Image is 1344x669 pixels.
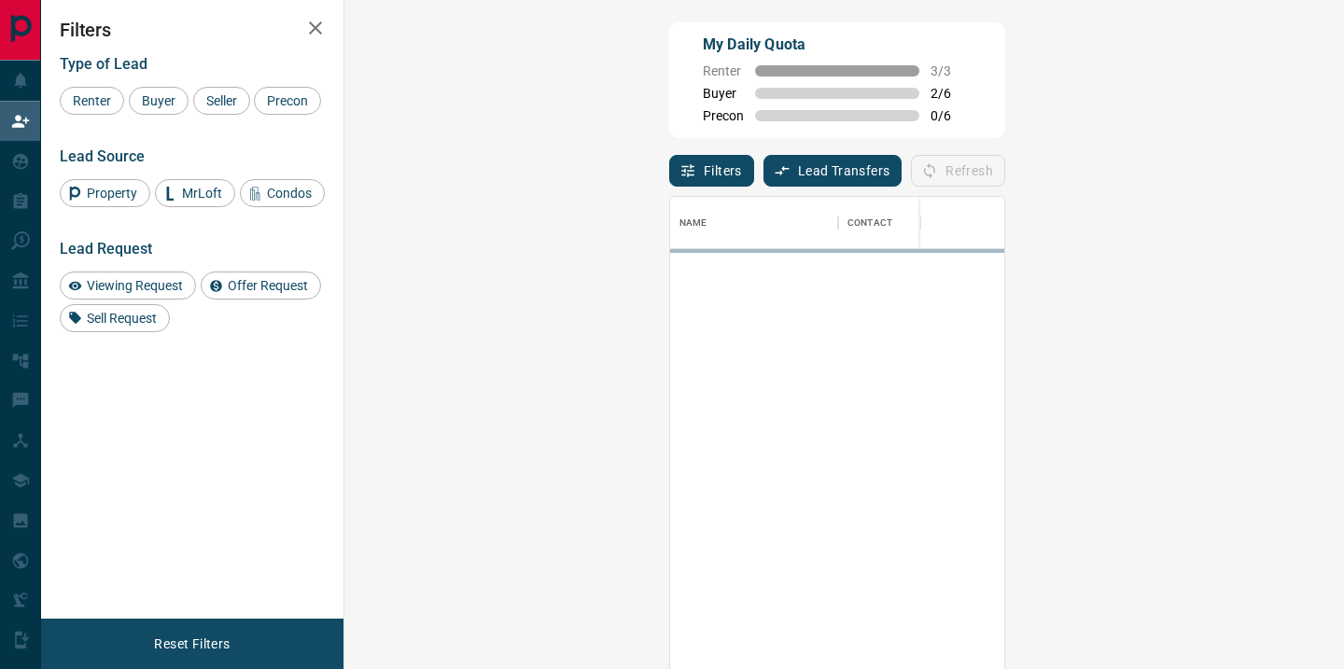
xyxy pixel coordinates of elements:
[80,311,163,326] span: Sell Request
[155,179,235,207] div: MrLoft
[142,628,242,660] button: Reset Filters
[201,272,321,300] div: Offer Request
[60,240,152,258] span: Lead Request
[703,86,744,101] span: Buyer
[931,63,972,78] span: 3 / 3
[847,197,892,249] div: Contact
[931,108,972,123] span: 0 / 6
[60,272,196,300] div: Viewing Request
[60,147,145,165] span: Lead Source
[221,278,315,293] span: Offer Request
[703,34,972,56] p: My Daily Quota
[240,179,325,207] div: Condos
[703,63,744,78] span: Renter
[193,87,250,115] div: Seller
[838,197,987,249] div: Contact
[260,93,315,108] span: Precon
[260,186,318,201] span: Condos
[66,93,118,108] span: Renter
[129,87,189,115] div: Buyer
[135,93,182,108] span: Buyer
[60,55,147,73] span: Type of Lead
[80,186,144,201] span: Property
[254,87,321,115] div: Precon
[200,93,244,108] span: Seller
[679,197,707,249] div: Name
[80,278,189,293] span: Viewing Request
[670,197,838,249] div: Name
[763,155,903,187] button: Lead Transfers
[175,186,229,201] span: MrLoft
[60,179,150,207] div: Property
[669,155,754,187] button: Filters
[931,86,972,101] span: 2 / 6
[60,87,124,115] div: Renter
[60,304,170,332] div: Sell Request
[60,19,325,41] h2: Filters
[703,108,744,123] span: Precon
